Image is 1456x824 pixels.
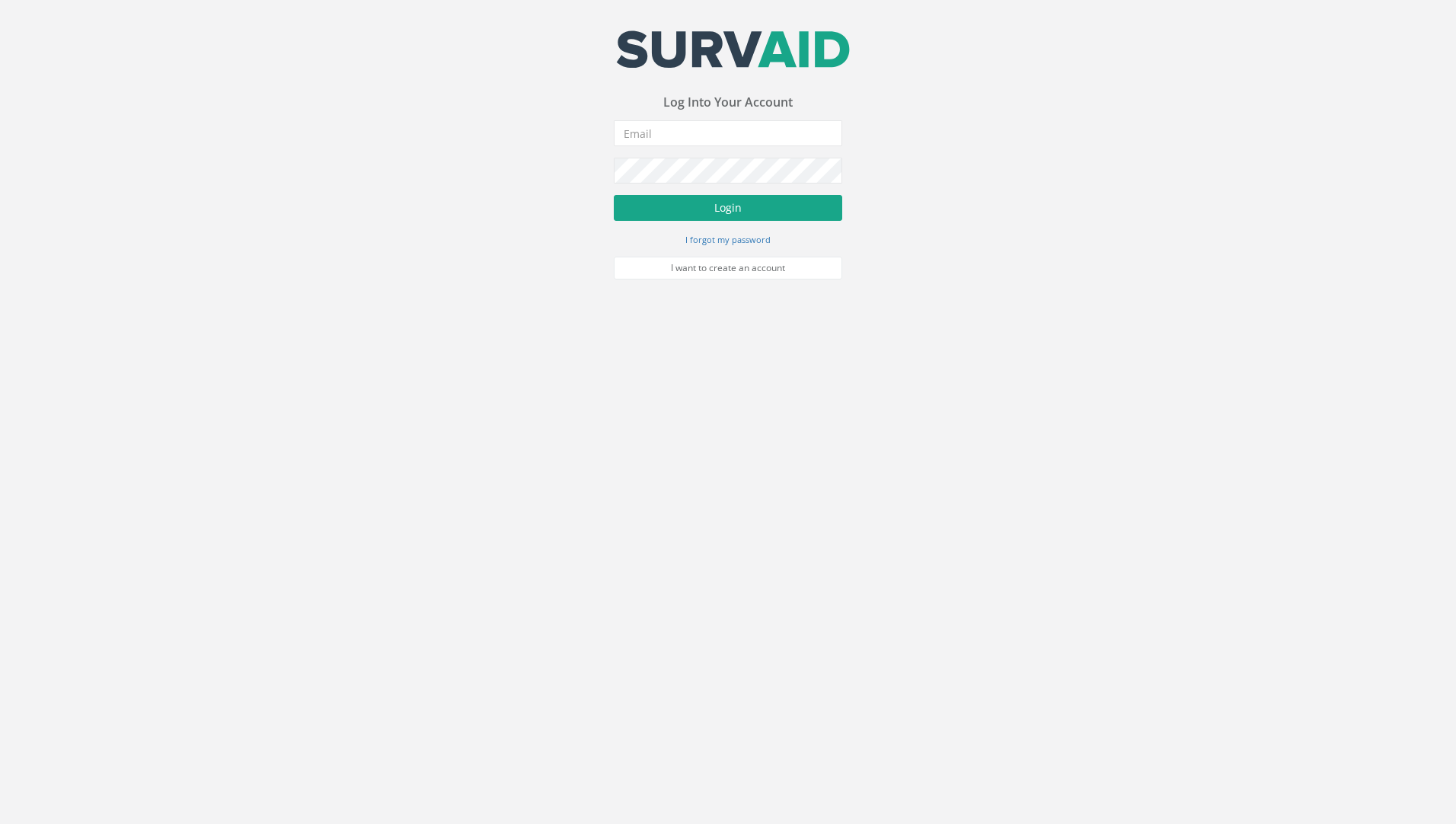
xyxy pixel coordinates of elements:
a: I want to create an account [614,257,842,279]
button: Login [614,195,842,221]
a: I forgot my password [685,232,771,246]
small: I forgot my password [685,234,771,245]
h3: Log Into Your Account [614,96,842,110]
input: Email [614,120,842,146]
